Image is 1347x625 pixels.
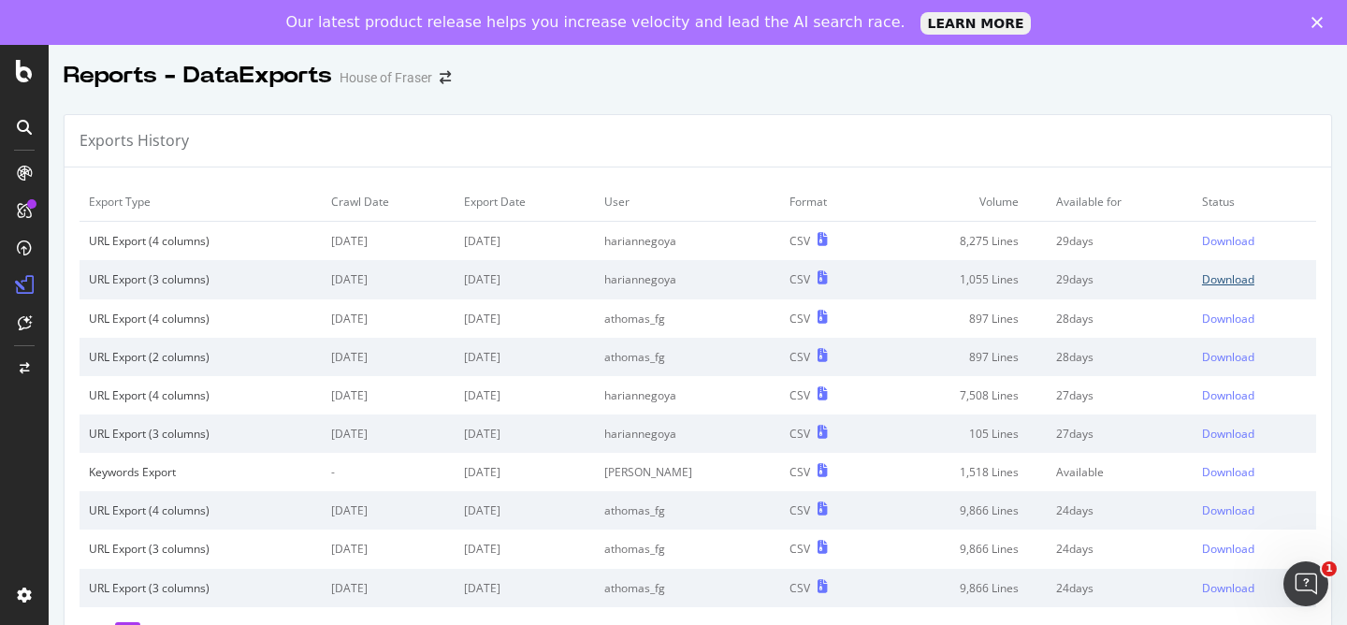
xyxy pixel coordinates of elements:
[1047,376,1193,414] td: 27 days
[780,182,879,222] td: Format
[455,299,594,338] td: [DATE]
[789,349,810,365] div: CSV
[595,569,780,607] td: athomas_fg
[1047,530,1193,568] td: 24 days
[322,376,455,414] td: [DATE]
[455,222,594,261] td: [DATE]
[595,260,780,298] td: hariannegoya
[789,387,810,403] div: CSV
[89,580,312,596] div: URL Export (3 columns)
[789,271,810,287] div: CSV
[1202,349,1254,365] div: Download
[879,569,1047,607] td: 9,866 Lines
[322,222,455,261] td: [DATE]
[1047,299,1193,338] td: 28 days
[455,338,594,376] td: [DATE]
[1202,233,1254,249] div: Download
[595,182,780,222] td: User
[1202,426,1307,442] a: Download
[455,376,594,414] td: [DATE]
[1311,17,1330,28] div: Close
[1202,541,1307,557] a: Download
[1202,311,1254,327] div: Download
[789,464,810,480] div: CSV
[89,541,312,557] div: URL Export (3 columns)
[1202,387,1307,403] a: Download
[595,453,780,491] td: [PERSON_NAME]
[595,491,780,530] td: athomas_fg
[322,414,455,453] td: [DATE]
[789,580,810,596] div: CSV
[89,464,312,480] div: Keywords Export
[89,311,312,327] div: URL Export (4 columns)
[595,530,780,568] td: athomas_fg
[1047,569,1193,607] td: 24 days
[1047,414,1193,453] td: 27 days
[879,182,1047,222] td: Volume
[595,222,780,261] td: hariannegoya
[322,491,455,530] td: [DATE]
[322,182,455,222] td: Crawl Date
[80,130,189,152] div: Exports History
[1202,233,1307,249] a: Download
[455,260,594,298] td: [DATE]
[789,502,810,518] div: CSV
[1202,580,1307,596] a: Download
[595,414,780,453] td: hariannegoya
[455,569,594,607] td: [DATE]
[879,376,1047,414] td: 7,508 Lines
[1202,426,1254,442] div: Download
[1193,182,1316,222] td: Status
[455,414,594,453] td: [DATE]
[879,260,1047,298] td: 1,055 Lines
[1202,580,1254,596] div: Download
[879,453,1047,491] td: 1,518 Lines
[286,13,905,32] div: Our latest product release helps you increase velocity and lead the AI search race.
[322,530,455,568] td: [DATE]
[89,387,312,403] div: URL Export (4 columns)
[920,12,1032,35] a: LEARN MORE
[455,491,594,530] td: [DATE]
[789,426,810,442] div: CSV
[455,453,594,491] td: [DATE]
[1047,338,1193,376] td: 28 days
[1047,260,1193,298] td: 29 days
[595,376,780,414] td: hariannegoya
[1202,271,1307,287] a: Download
[879,491,1047,530] td: 9,866 Lines
[89,502,312,518] div: URL Export (4 columns)
[1202,502,1254,518] div: Download
[1202,464,1254,480] div: Download
[879,338,1047,376] td: 897 Lines
[1202,271,1254,287] div: Download
[595,338,780,376] td: athomas_fg
[455,182,594,222] td: Export Date
[322,260,455,298] td: [DATE]
[1202,349,1307,365] a: Download
[322,338,455,376] td: [DATE]
[1283,561,1328,606] iframe: Intercom live chat
[595,299,780,338] td: athomas_fg
[322,453,455,491] td: -
[1056,464,1183,480] div: Available
[1202,464,1307,480] a: Download
[80,182,322,222] td: Export Type
[879,222,1047,261] td: 8,275 Lines
[322,569,455,607] td: [DATE]
[879,414,1047,453] td: 105 Lines
[340,68,432,87] div: House of Fraser
[1322,561,1337,576] span: 1
[789,541,810,557] div: CSV
[322,299,455,338] td: [DATE]
[1202,541,1254,557] div: Download
[789,233,810,249] div: CSV
[1202,311,1307,327] a: Download
[879,299,1047,338] td: 897 Lines
[89,426,312,442] div: URL Export (3 columns)
[440,71,451,84] div: arrow-right-arrow-left
[89,271,312,287] div: URL Export (3 columns)
[64,60,332,92] div: Reports - DataExports
[89,233,312,249] div: URL Export (4 columns)
[1202,502,1307,518] a: Download
[455,530,594,568] td: [DATE]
